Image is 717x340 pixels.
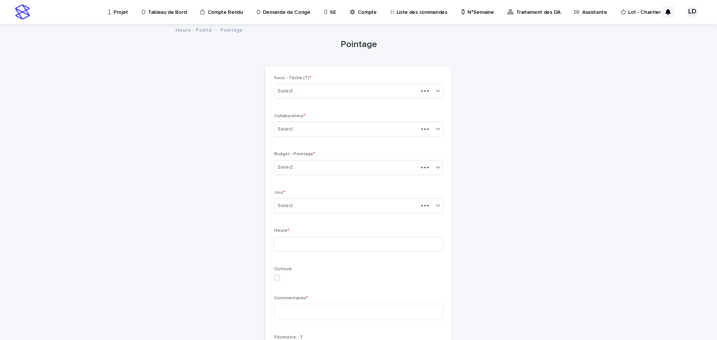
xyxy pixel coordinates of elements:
span: Budget - Pointage [274,152,315,156]
span: Jour [274,190,285,195]
img: stacker-logo-s-only.png [15,4,30,19]
span: Outlook [274,267,292,271]
div: Select... [277,87,296,95]
h1: Pointage [265,39,452,50]
span: Périmètre - T [274,335,303,340]
p: Pointage [220,25,243,34]
span: Collaborateur [274,114,305,118]
div: Select... [277,125,296,133]
div: LD [686,6,698,18]
div: Select... [277,202,296,210]
p: Heure - Pointé [176,25,212,34]
span: Heure [274,228,289,233]
span: Commentaires [274,296,308,300]
span: Sous - Tâche (T) [274,76,311,80]
div: Select... [277,163,296,171]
